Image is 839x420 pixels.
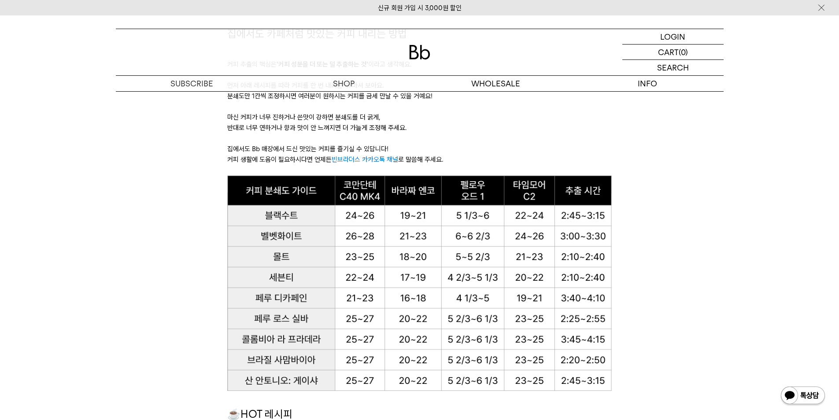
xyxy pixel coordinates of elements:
img: 카카오톡 채널 1:1 채팅 버튼 [780,386,826,407]
a: CART (0) [622,45,724,60]
p: 마신 커피가 너무 진하거나 쓴맛이 강하면 분쇄도를 더 굵게, [227,112,612,123]
p: 집에서도 Bb 매장에서 드신 맛있는 커피를 즐기실 수 있답니다! [227,144,612,154]
a: SHOP [268,76,420,91]
p: INFO [572,76,724,91]
p: 분쇄도만 1칸씩 조정하시면 여러분이 원하시는 커피를 금세 만날 수 있을 거예요! [227,91,612,101]
p: WHOLESALE [420,76,572,91]
img: 로고 [409,45,430,59]
p: CART [658,45,679,59]
p: SEARCH [657,60,689,75]
p: 커피 생활에 도움이 필요하시다면 언제든 로 말씀해 주세요. [227,154,612,165]
a: 신규 회원 가입 시 3,000원 할인 [378,4,462,12]
p: LOGIN [660,29,685,44]
p: 반대로 너무 연하거나 향과 맛이 안 느껴지면 더 가늘게 조정해 주세요. [227,123,612,133]
a: LOGIN [622,29,724,45]
p: (0) [679,45,688,59]
img: b8bfb30a7f084624ecec1d801097366b_184348.png [227,175,612,390]
a: SUBSCRIBE [116,76,268,91]
a: 빈브라더스 카카오톡 채널 [332,156,398,164]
